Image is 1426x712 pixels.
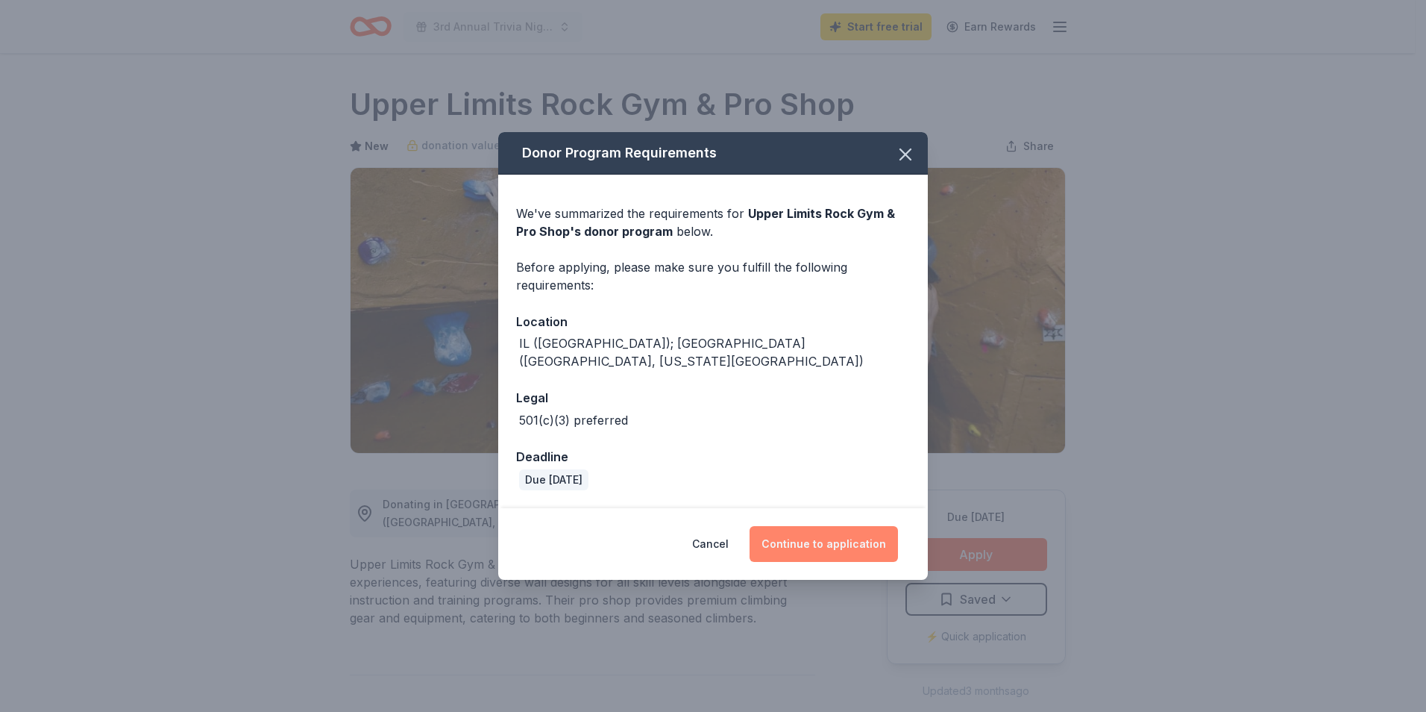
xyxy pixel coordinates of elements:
div: We've summarized the requirements for below. [516,204,910,240]
div: Due [DATE] [519,469,588,490]
div: IL ([GEOGRAPHIC_DATA]); [GEOGRAPHIC_DATA] ([GEOGRAPHIC_DATA], [US_STATE][GEOGRAPHIC_DATA]) [519,334,910,370]
button: Continue to application [750,526,898,562]
div: Legal [516,388,910,407]
div: Before applying, please make sure you fulfill the following requirements: [516,258,910,294]
button: Cancel [692,526,729,562]
div: Donor Program Requirements [498,132,928,175]
div: Deadline [516,447,910,466]
div: Location [516,312,910,331]
div: 501(c)(3) preferred [519,411,628,429]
